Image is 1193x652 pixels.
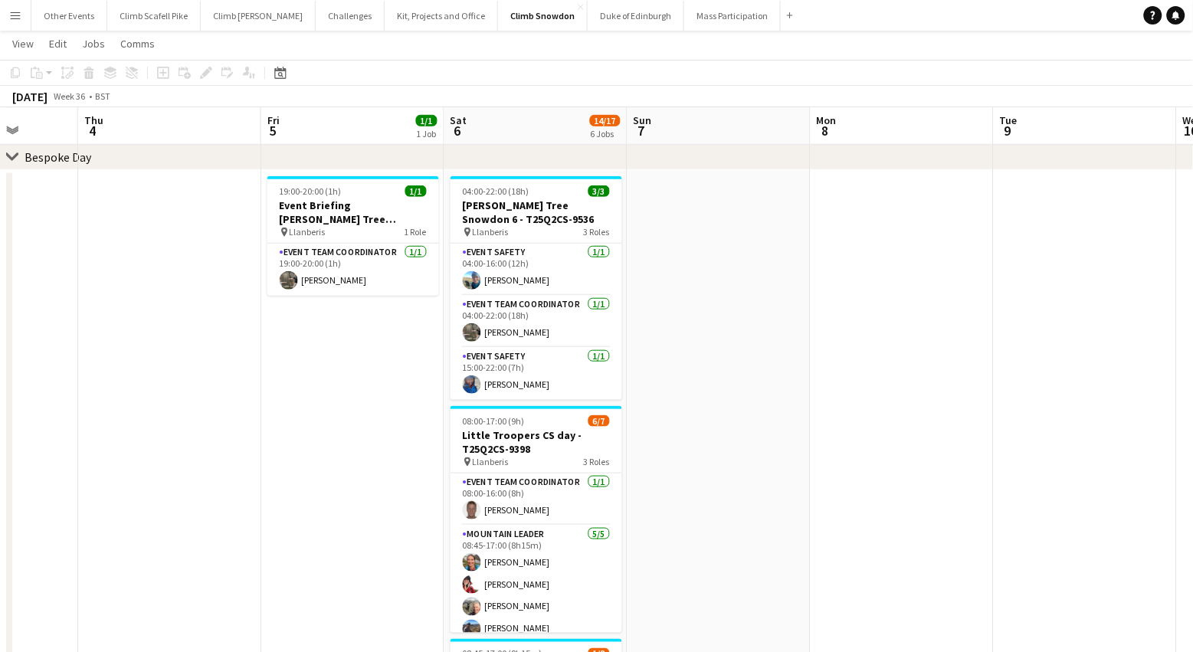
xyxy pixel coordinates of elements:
[95,90,110,102] div: BST
[12,89,48,104] div: [DATE]
[49,37,67,51] span: Edit
[107,1,201,31] button: Climb Scafell Pike
[76,34,111,54] a: Jobs
[43,34,73,54] a: Edit
[498,1,588,31] button: Climb Snowdon
[82,37,105,51] span: Jobs
[31,1,107,31] button: Other Events
[201,1,316,31] button: Climb [PERSON_NAME]
[25,149,91,165] div: Bespoke Day
[684,1,781,31] button: Mass Participation
[6,34,40,54] a: View
[120,37,155,51] span: Comms
[114,34,161,54] a: Comms
[588,1,684,31] button: Duke of Edinburgh
[385,1,498,31] button: Kit, Projects and Office
[51,90,89,102] span: Week 36
[316,1,385,31] button: Challenges
[12,37,34,51] span: View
